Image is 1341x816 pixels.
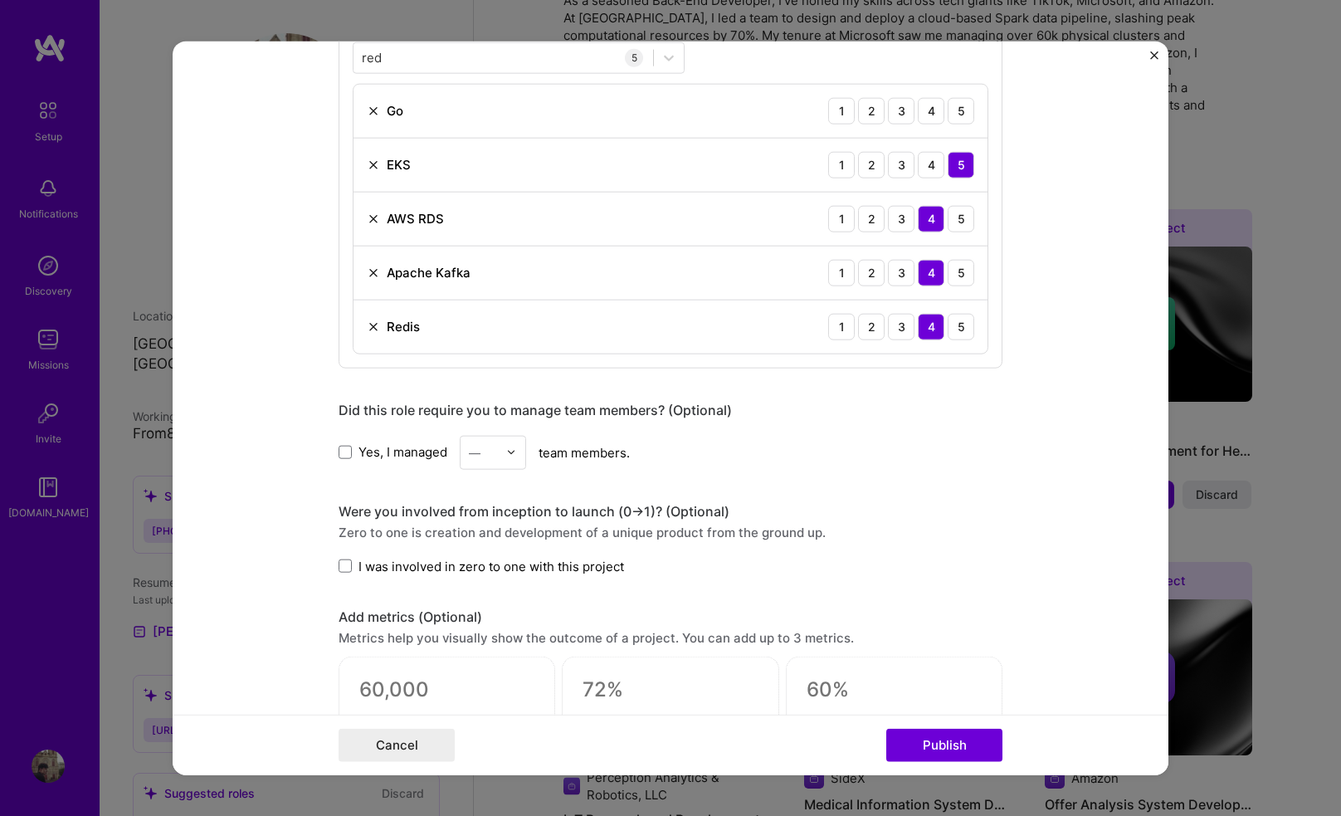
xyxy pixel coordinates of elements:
[858,205,885,232] div: 2
[387,156,411,173] div: EKS
[918,259,944,286] div: 4
[387,264,471,281] div: Apache Kafka
[367,212,380,225] img: Remove
[858,259,885,286] div: 2
[367,320,380,333] img: Remove
[948,259,974,286] div: 5
[948,151,974,178] div: 5
[948,97,974,124] div: 5
[387,318,420,335] div: Redis
[828,205,855,232] div: 1
[339,629,1002,647] div: Metrics help you visually show the outcome of a project. You can add up to 3 metrics.
[888,205,914,232] div: 3
[625,48,643,66] div: 5
[918,151,944,178] div: 4
[367,104,380,117] img: Remove
[858,313,885,340] div: 2
[339,401,1002,418] div: Did this role require you to manage team members? (Optional)
[828,259,855,286] div: 1
[506,447,516,457] img: drop icon
[358,557,624,574] span: I was involved in zero to one with this project
[858,151,885,178] div: 2
[888,313,914,340] div: 3
[828,151,855,178] div: 1
[358,443,447,461] span: Yes, I managed
[367,266,380,279] img: Remove
[339,523,1002,540] div: Zero to one is creation and development of a unique product from the ground up.
[469,443,480,461] div: —
[828,97,855,124] div: 1
[918,205,944,232] div: 4
[888,151,914,178] div: 3
[828,313,855,340] div: 1
[367,158,380,171] img: Remove
[888,97,914,124] div: 3
[886,729,1002,762] button: Publish
[387,102,403,120] div: Go
[1150,51,1158,68] button: Close
[339,729,455,762] button: Cancel
[858,97,885,124] div: 2
[948,205,974,232] div: 5
[918,97,944,124] div: 4
[918,313,944,340] div: 4
[387,210,444,227] div: AWS RDS
[339,435,1002,469] div: team members.
[339,502,1002,520] div: Were you involved from inception to launch (0 -> 1)? (Optional)
[339,608,1002,626] div: Add metrics (Optional)
[948,313,974,340] div: 5
[888,259,914,286] div: 3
